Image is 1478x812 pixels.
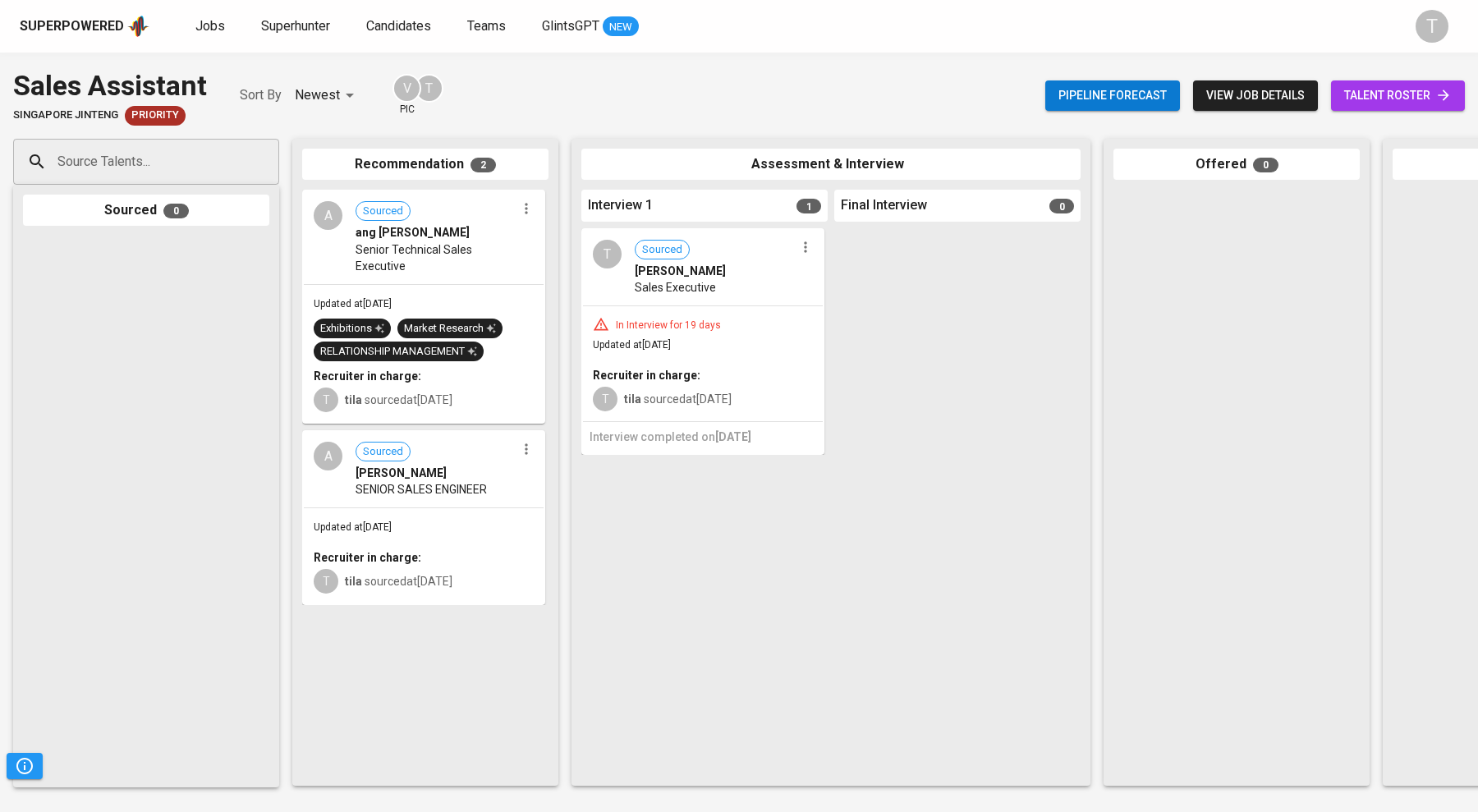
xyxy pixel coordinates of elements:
span: Priority [125,108,186,123]
b: tila [345,393,362,406]
span: view job details [1206,85,1305,106]
span: [DATE] [715,430,751,443]
button: Open [270,160,273,163]
span: [PERSON_NAME] [635,263,726,279]
b: Recruiter in charge: [314,369,421,383]
span: talent roster [1344,85,1452,106]
div: TSourced[PERSON_NAME]Sales ExecutiveIn Interview for 19 daysUpdated at[DATE]Recruiter in charge:T... [581,228,824,455]
div: Exhibitions [320,321,384,337]
span: 2 [470,158,496,172]
b: Recruiter in charge: [314,551,421,564]
button: Pipeline Triggers [7,753,43,779]
span: Pipeline forecast [1058,85,1167,106]
div: RELATIONSHIP MANAGEMENT [320,344,477,360]
span: Updated at [DATE] [314,298,392,310]
div: T [593,387,617,411]
span: Teams [467,18,506,34]
button: view job details [1193,80,1318,111]
span: Updated at [DATE] [593,339,671,351]
span: Jobs [195,18,225,34]
div: T [1416,10,1448,43]
span: Final Interview [841,196,927,215]
div: Assessment & Interview [581,149,1081,181]
h6: Interview completed on [590,429,816,447]
span: 1 [796,199,821,213]
a: Jobs [195,16,228,37]
a: GlintsGPT NEW [542,16,639,37]
span: Superhunter [261,18,330,34]
span: GlintsGPT [542,18,599,34]
p: Sort By [240,85,282,105]
div: Newest [295,80,360,111]
span: Sourced [356,204,410,219]
span: Sourced [636,242,689,258]
span: SENIOR SALES ENGINEER [356,481,487,498]
b: Recruiter in charge: [593,369,700,382]
span: Updated at [DATE] [314,521,392,533]
div: pic [392,74,421,117]
span: 0 [1253,158,1278,172]
span: sourced at [DATE] [345,575,452,588]
button: Pipeline forecast [1045,80,1180,111]
span: [PERSON_NAME] [356,465,447,481]
div: Market Research [404,321,496,337]
div: A [314,201,342,230]
img: app logo [127,14,149,39]
div: T [314,569,338,594]
a: Teams [467,16,509,37]
div: In Interview for 19 days [609,319,728,333]
span: Candidates [366,18,431,34]
b: tila [345,575,362,588]
div: ASourced[PERSON_NAME]SENIOR SALES ENGINEERUpdated at[DATE]Recruiter in charge:Ttila sourcedat[DATE] [302,430,545,605]
span: 0 [1049,199,1074,213]
div: T [415,74,443,103]
span: Singapore Jinteng [13,108,118,123]
div: Superpowered [20,17,124,36]
div: T [314,388,338,412]
span: ang [PERSON_NAME] [356,224,470,241]
span: Interview 1 [588,196,653,215]
a: Superhunter [261,16,333,37]
div: T [593,240,622,268]
a: Candidates [366,16,434,37]
div: V [392,74,421,103]
div: Sourced [23,195,269,227]
span: 0 [163,204,189,218]
span: sourced at [DATE] [345,393,452,406]
a: talent roster [1331,80,1465,111]
div: Recommendation [302,149,549,181]
div: Offered [1113,149,1360,181]
span: NEW [603,19,639,35]
p: Newest [295,85,340,105]
div: A [314,442,342,470]
span: Senior Technical Sales Executive [356,241,516,274]
a: Superpoweredapp logo [20,14,149,39]
span: Sourced [356,444,410,460]
span: Sales Executive [635,279,716,296]
b: tila [624,392,641,406]
div: ASourcedang [PERSON_NAME]Senior Technical Sales ExecutiveUpdated at[DATE]ExhibitionsMarket Resear... [302,190,545,424]
div: Sales Assistant [13,66,207,106]
div: New Job received from Demand Team [125,106,186,126]
span: sourced at [DATE] [624,392,732,406]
